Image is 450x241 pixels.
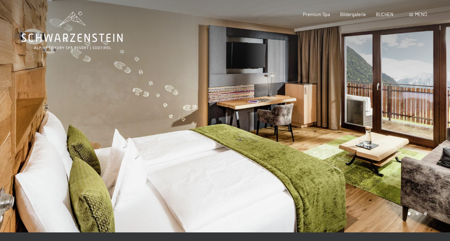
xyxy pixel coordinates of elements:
[340,11,366,17] a: Bildergalerie
[303,11,330,17] a: Premium Spa
[415,11,427,17] span: Menü
[376,11,393,17] a: BUCHEN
